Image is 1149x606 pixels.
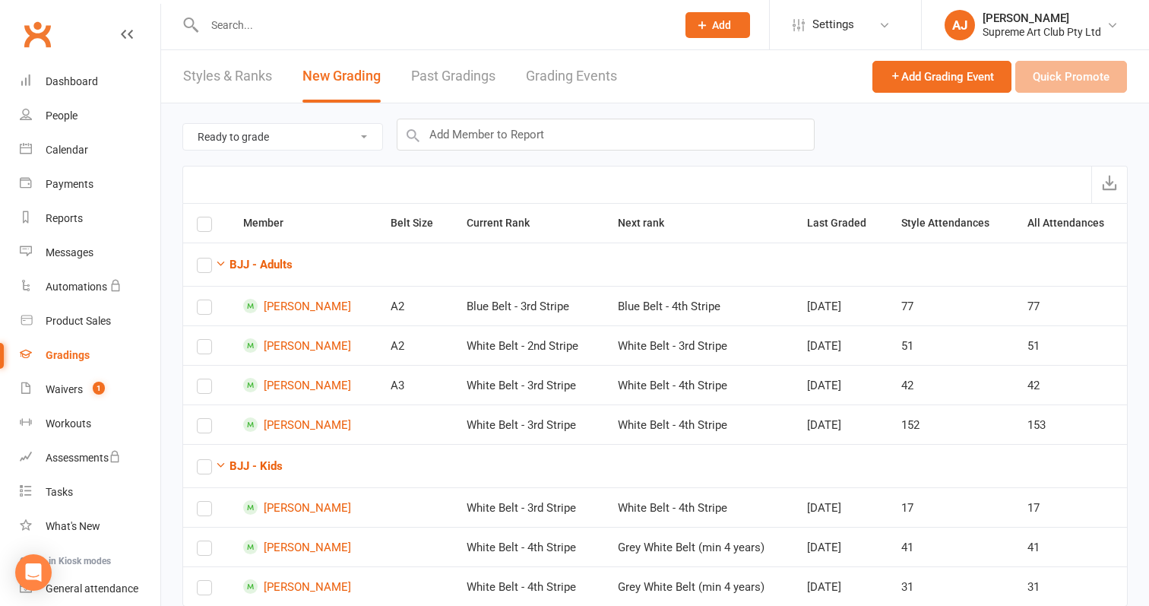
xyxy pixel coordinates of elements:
strong: BJJ - Kids [229,459,283,473]
div: General attendance [46,582,138,595]
th: Current Rank [453,204,604,243]
a: Assessments [20,441,160,475]
a: Dashboard [20,65,160,99]
a: Grading Events [526,50,617,103]
a: Automations [20,270,160,304]
td: White Belt - 4th Stripe [604,365,793,405]
div: [PERSON_NAME] [983,11,1101,25]
button: BJJ - Adults [215,255,293,274]
td: [DATE] [793,286,888,325]
td: Blue Belt - 3rd Stripe [453,286,604,325]
a: General attendance kiosk mode [20,572,160,606]
td: 42 [888,365,1013,405]
td: 17 [888,487,1013,527]
div: Waivers [46,383,83,395]
th: Next rank [604,204,793,243]
a: Gradings [20,338,160,373]
div: What's New [46,520,100,532]
a: Calendar [20,133,160,167]
td: 42 [1014,365,1127,405]
div: Gradings [46,349,90,361]
div: Payments [46,178,93,190]
td: White Belt - 3rd Stripe [453,365,604,405]
td: 17 [1014,487,1127,527]
a: [PERSON_NAME] [243,417,363,432]
th: Belt Size [377,204,453,243]
div: Dashboard [46,75,98,87]
td: [DATE] [793,566,888,606]
div: Workouts [46,417,91,430]
div: Open Intercom Messenger [15,554,52,591]
td: White Belt - 4th Stripe [604,405,793,444]
a: New Grading [302,50,381,103]
td: Grey White Belt (min 4 years) [604,566,793,606]
a: [PERSON_NAME] [243,299,363,313]
td: White Belt - 4th Stripe [453,566,604,606]
button: Add Grading Event [872,61,1011,93]
td: [DATE] [793,325,888,365]
span: Settings [812,8,854,42]
a: Waivers 1 [20,373,160,407]
input: Search... [200,14,666,36]
td: White Belt - 3rd Stripe [453,405,604,444]
th: All Attendances [1014,204,1127,243]
button: BJJ - Kids [215,457,283,475]
a: Past Gradings [411,50,495,103]
th: Member [229,204,377,243]
td: [DATE] [793,365,888,405]
a: [PERSON_NAME] [243,500,363,515]
td: 51 [1014,325,1127,365]
td: 41 [1014,527,1127,566]
td: A2 [377,286,453,325]
div: AJ [945,10,975,40]
td: [DATE] [793,527,888,566]
a: Workouts [20,407,160,441]
td: White Belt - 2nd Stripe [453,325,604,365]
a: Messages [20,236,160,270]
div: Messages [46,246,93,259]
td: 31 [888,566,1013,606]
a: Reports [20,201,160,236]
div: Tasks [46,486,73,498]
td: [DATE] [793,487,888,527]
div: People [46,109,78,122]
td: White Belt - 3rd Stripe [453,487,604,527]
button: Add [685,12,750,38]
th: Last Graded [793,204,888,243]
td: 51 [888,325,1013,365]
a: What's New [20,509,160,544]
div: Calendar [46,144,88,156]
td: White Belt - 4th Stripe [453,527,604,566]
div: Product Sales [46,315,111,327]
input: Add Member to Report [397,119,815,151]
td: [DATE] [793,405,888,444]
td: White Belt - 3rd Stripe [604,325,793,365]
th: Style Attendances [888,204,1013,243]
span: 1 [93,382,105,395]
a: Tasks [20,475,160,509]
td: 153 [1014,405,1127,444]
div: Automations [46,281,107,293]
a: [PERSON_NAME] [243,579,363,594]
td: 77 [1014,286,1127,325]
strong: BJJ - Adults [229,258,293,271]
a: Styles & Ranks [183,50,272,103]
a: Payments [20,167,160,201]
th: Select all [183,204,229,243]
td: 41 [888,527,1013,566]
div: Reports [46,212,83,224]
div: Assessments [46,452,121,464]
td: A3 [377,365,453,405]
div: Supreme Art Club Pty Ltd [983,25,1101,39]
span: Add [712,19,731,31]
td: Grey White Belt (min 4 years) [604,527,793,566]
a: [PERSON_NAME] [243,540,363,554]
td: 77 [888,286,1013,325]
td: Blue Belt - 4th Stripe [604,286,793,325]
a: [PERSON_NAME] [243,338,363,353]
td: 31 [1014,566,1127,606]
a: Clubworx [18,15,56,53]
td: A2 [377,325,453,365]
a: Product Sales [20,304,160,338]
a: People [20,99,160,133]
